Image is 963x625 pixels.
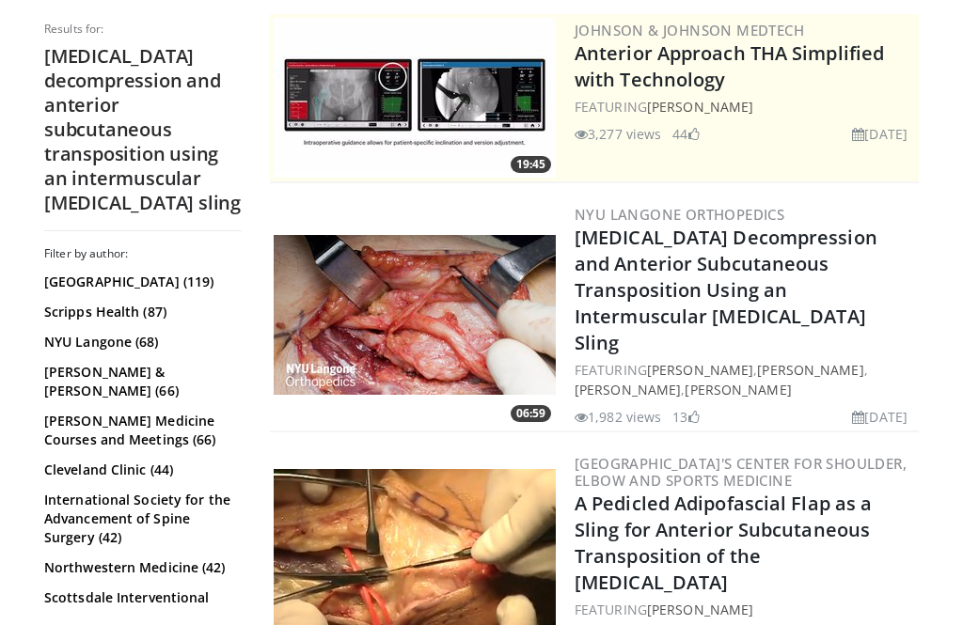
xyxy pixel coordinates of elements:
[44,246,242,261] h3: Filter by author:
[44,22,242,37] p: Results for:
[575,360,915,399] div: FEATURING , , ,
[647,601,753,618] a: [PERSON_NAME]
[44,44,242,215] h2: [MEDICAL_DATA] decompression and anterior subcutaneous transposition using an intermuscular [MEDI...
[274,18,556,178] img: 06bb1c17-1231-4454-8f12-6191b0b3b81a.300x170_q85_crop-smart_upscale.jpg
[575,600,915,619] div: FEATURING
[44,491,237,547] a: International Society for the Advancement of Spine Surgery (42)
[274,235,556,395] img: e0190180-f292-4114-b771-667a12d01c91.jpg.300x170_q85_crop-smart_upscale.jpg
[44,412,237,449] a: [PERSON_NAME] Medicine Courses and Meetings (66)
[274,18,556,178] a: 19:45
[575,21,804,39] a: Johnson & Johnson MedTech
[672,407,699,427] li: 13
[575,97,915,117] div: FEATURING
[575,205,784,224] a: NYU Langone Orthopedics
[274,235,556,395] a: 06:59
[852,124,908,144] li: [DATE]
[575,381,681,398] a: [PERSON_NAME]
[44,558,237,577] a: Northwestern Medicine (42)
[672,124,699,144] li: 44
[44,273,237,291] a: [GEOGRAPHIC_DATA] (119)
[511,405,551,422] span: 06:59
[44,363,237,400] a: [PERSON_NAME] & [PERSON_NAME] (66)
[44,333,237,352] a: NYU Langone (68)
[575,491,872,595] a: A Pedicled Adipofascial Flap as a Sling for Anterior Subcutaneous Transposition of the [MEDICAL_D...
[511,156,551,173] span: 19:45
[575,40,884,92] a: Anterior Approach THA Simplified with Technology
[575,225,877,355] a: [MEDICAL_DATA] Decompression and Anterior Subcutaneous Transposition Using an Intermuscular [MEDI...
[44,303,237,321] a: Scripps Health (87)
[575,454,907,490] a: [GEOGRAPHIC_DATA]'s Center for Shoulder, Elbow and Sports Medicine
[647,98,753,116] a: [PERSON_NAME]
[575,124,661,144] li: 3,277 views
[685,381,791,398] a: [PERSON_NAME]
[647,361,753,379] a: [PERSON_NAME]
[757,361,863,379] a: [PERSON_NAME]
[575,407,661,427] li: 1,982 views
[44,461,237,479] a: Cleveland Clinic (44)
[852,407,908,427] li: [DATE]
